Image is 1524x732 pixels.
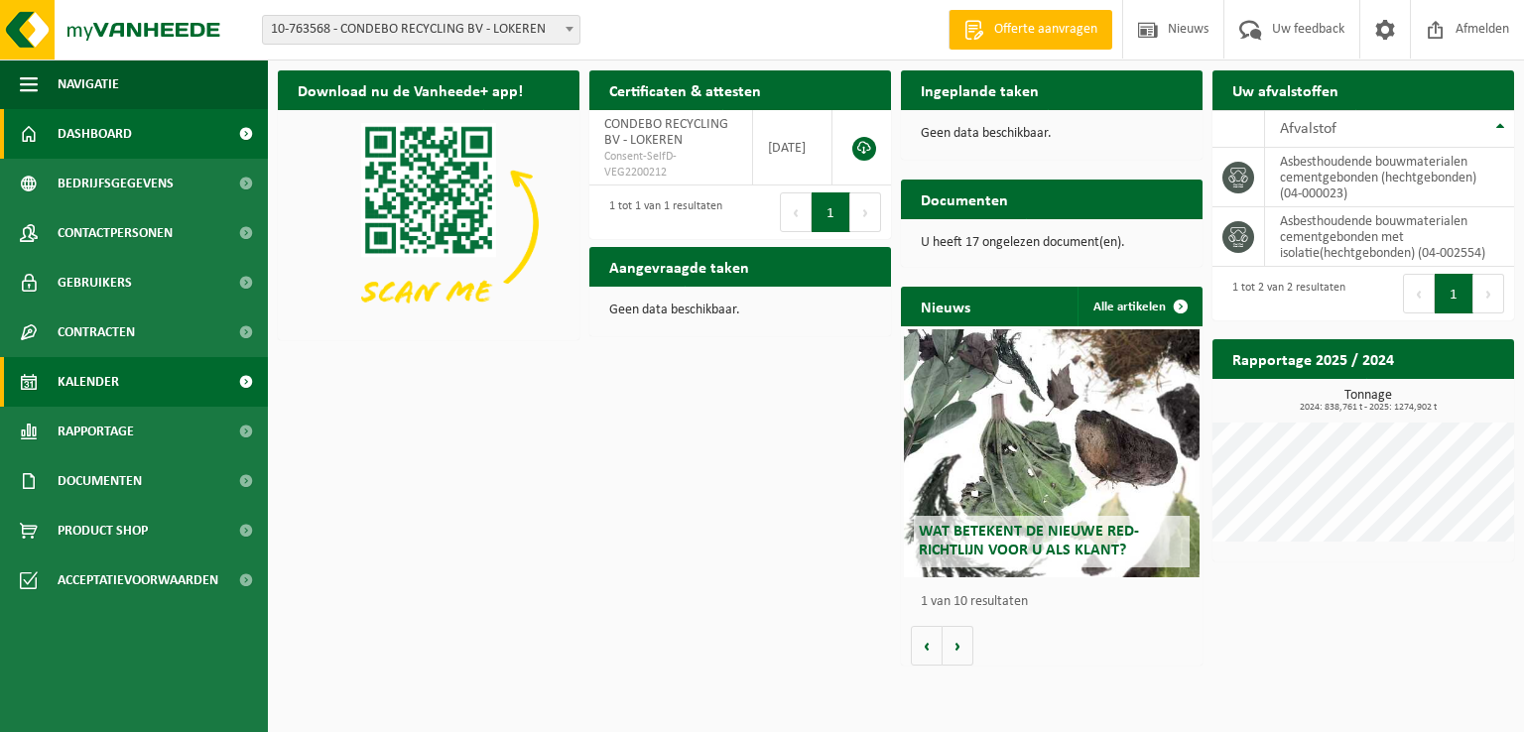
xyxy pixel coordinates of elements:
p: Geen data beschikbaar. [609,304,871,317]
p: 1 van 10 resultaten [921,595,1193,609]
div: 1 tot 2 van 2 resultaten [1222,272,1345,315]
span: 10-763568 - CONDEBO RECYCLING BV - LOKEREN [262,15,580,45]
span: Bedrijfsgegevens [58,159,174,208]
span: Documenten [58,456,142,506]
td: [DATE] [753,110,832,185]
span: Dashboard [58,109,132,159]
h2: Rapportage 2025 / 2024 [1212,339,1414,378]
span: Contactpersonen [58,208,173,258]
span: Consent-SelfD-VEG2200212 [604,149,737,181]
p: Geen data beschikbaar. [921,127,1183,141]
span: Afvalstof [1280,121,1336,137]
h2: Certificaten & attesten [589,70,781,109]
span: Wat betekent de nieuwe RED-richtlijn voor u als klant? [919,524,1139,558]
span: CONDEBO RECYCLING BV - LOKEREN [604,117,728,148]
div: 1 tot 1 van 1 resultaten [599,190,722,234]
a: Alle artikelen [1078,287,1201,326]
span: Contracten [58,307,135,357]
button: Next [1473,274,1504,313]
h2: Documenten [901,180,1028,218]
span: Offerte aanvragen [989,20,1102,40]
span: Navigatie [58,60,119,109]
h2: Aangevraagde taken [589,247,769,286]
h3: Tonnage [1222,389,1514,413]
span: 10-763568 - CONDEBO RECYCLING BV - LOKEREN [263,16,579,44]
span: Gebruikers [58,258,132,307]
span: Kalender [58,357,119,407]
h2: Nieuws [901,287,990,325]
h2: Uw afvalstoffen [1212,70,1358,109]
td: asbesthoudende bouwmaterialen cementgebonden (hechtgebonden) (04-000023) [1265,148,1514,207]
span: 2024: 838,761 t - 2025: 1274,902 t [1222,403,1514,413]
button: Previous [1403,274,1435,313]
span: Product Shop [58,506,148,555]
h2: Download nu de Vanheede+ app! [278,70,543,109]
button: 1 [1435,274,1473,313]
a: Bekijk rapportage [1366,378,1512,418]
span: Rapportage [58,407,134,456]
button: Volgende [943,626,973,666]
p: U heeft 17 ongelezen document(en). [921,236,1183,250]
button: Previous [780,192,812,232]
span: Acceptatievoorwaarden [58,555,218,605]
button: Next [850,192,881,232]
a: Wat betekent de nieuwe RED-richtlijn voor u als klant? [904,329,1200,577]
button: 1 [812,192,850,232]
button: Vorige [911,626,943,666]
img: Download de VHEPlus App [278,110,579,336]
h2: Ingeplande taken [901,70,1059,109]
td: asbesthoudende bouwmaterialen cementgebonden met isolatie(hechtgebonden) (04-002554) [1265,207,1514,267]
a: Offerte aanvragen [949,10,1112,50]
